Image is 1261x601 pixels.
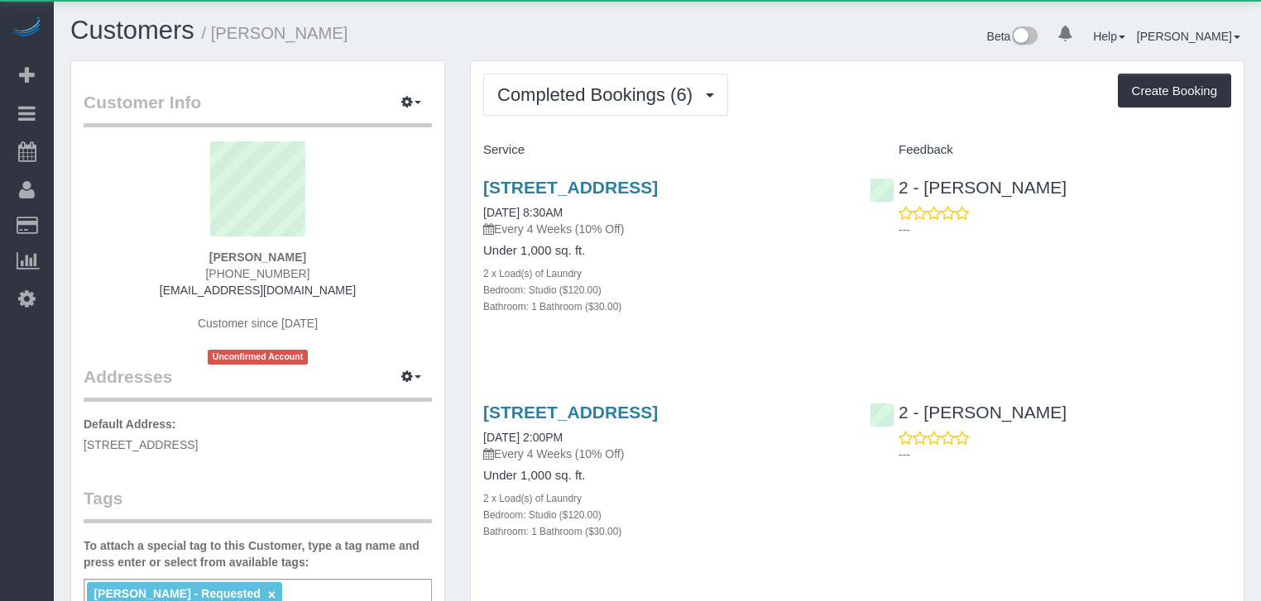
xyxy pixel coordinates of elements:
[483,143,845,157] h4: Service
[202,24,348,42] small: / [PERSON_NAME]
[870,403,1067,422] a: 2 - [PERSON_NAME]
[1118,74,1231,108] button: Create Booking
[1093,30,1125,43] a: Help
[497,84,701,105] span: Completed Bookings (6)
[483,493,582,504] small: 2 x Load(s) of Laundry
[205,267,309,280] span: [PHONE_NUMBER]
[208,350,309,364] span: Unconfirmed Account
[483,74,728,116] button: Completed Bookings (6)
[870,178,1067,197] a: 2 - [PERSON_NAME]
[483,526,621,537] small: Bathroom: 1 Bathroom ($30.00)
[483,431,563,444] a: [DATE] 2:00PM
[483,221,845,237] p: Every 4 Weeks (10% Off)
[160,284,356,297] a: [EMAIL_ADDRESS][DOMAIN_NAME]
[1137,30,1240,43] a: [PERSON_NAME]
[1010,26,1038,48] img: New interface
[483,268,582,279] small: 2 x Load(s) of Laundry
[84,486,432,523] legend: Tags
[899,222,1231,238] p: ---
[870,143,1231,157] h4: Feedback
[483,509,602,521] small: Bedroom: Studio ($120.00)
[483,446,845,462] p: Every 4 Weeks (10% Off)
[483,403,658,422] a: [STREET_ADDRESS]
[899,446,1231,463] p: ---
[84,537,432,570] label: To attach a special tag to this Customer, type a tag name and press enter or select from availabl...
[987,30,1038,43] a: Beta
[84,90,432,127] legend: Customer Info
[70,16,194,45] a: Customers
[483,206,563,219] a: [DATE] 8:30AM
[209,250,306,264] strong: [PERSON_NAME]
[84,438,198,451] span: [STREET_ADDRESS]
[483,284,602,296] small: Bedroom: Studio ($120.00)
[483,178,658,197] a: [STREET_ADDRESS]
[483,469,845,483] h4: Under 1,000 sq. ft.
[10,17,43,40] img: Automaid Logo
[84,416,176,432] label: Default Address:
[93,587,260,600] span: [PERSON_NAME] - Requested
[483,301,621,312] small: Bathroom: 1 Bathroom ($30.00)
[198,317,318,330] span: Customer since [DATE]
[483,244,845,258] h4: Under 1,000 sq. ft.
